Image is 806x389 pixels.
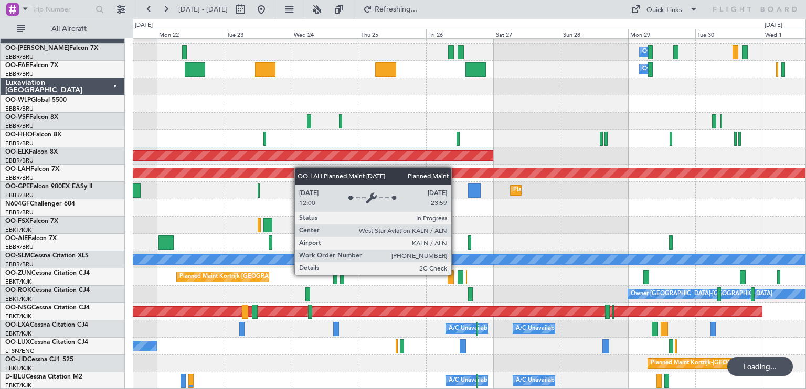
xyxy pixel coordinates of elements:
[5,287,90,294] a: OO-ROKCessna Citation CJ4
[5,305,31,311] span: OO-NSG
[359,29,426,38] div: Thu 25
[5,235,57,242] a: OO-AIEFalcon 7X
[5,157,34,165] a: EBBR/BRU
[5,122,34,130] a: EBBR/BRU
[5,374,82,380] a: D-IBLUCessna Citation M2
[5,53,34,61] a: EBBR/BRU
[628,29,695,38] div: Mon 29
[5,322,88,328] a: OO-LXACessna Citation CJ4
[426,29,493,38] div: Fri 26
[5,174,34,182] a: EBBR/BRU
[5,356,27,363] span: OO-JID
[5,209,34,217] a: EBBR/BRU
[5,295,31,303] a: EBKT/KJK
[5,305,90,311] a: OO-NSGCessna Citation CJ4
[449,373,644,388] div: A/C Unavailable [GEOGRAPHIC_DATA] ([GEOGRAPHIC_DATA] National)
[5,166,30,172] span: OO-LAH
[5,270,31,276] span: OO-ZUN
[695,29,762,38] div: Tue 30
[516,321,559,337] div: A/C Unavailable
[646,5,682,16] div: Quick Links
[5,183,30,190] span: OO-GPE
[5,97,67,103] a: OO-WLPGlobal 5500
[5,149,29,155] span: OO-ELK
[642,61,714,77] div: Owner Melsbroek Air Base
[516,373,683,388] div: A/C Unavailable [GEOGRAPHIC_DATA]-[GEOGRAPHIC_DATA]
[225,29,292,38] div: Tue 23
[5,70,34,78] a: EBBR/BRU
[5,253,89,259] a: OO-SLMCessna Citation XLS
[135,21,153,30] div: [DATE]
[5,149,58,155] a: OO-ELKFalcon 8X
[5,312,31,320] a: EBKT/KJK
[5,183,92,190] a: OO-GPEFalcon 900EX EASy II
[358,1,421,18] button: Refreshing...
[5,374,26,380] span: D-IBLU
[513,182,703,198] div: Planned Maint [GEOGRAPHIC_DATA] ([GEOGRAPHIC_DATA] National)
[5,253,30,259] span: OO-SLM
[5,166,59,172] a: OO-LAHFalcon 7X
[5,322,30,328] span: OO-LXA
[5,347,34,355] a: LFSN/ENC
[5,356,73,363] a: OO-JIDCessna CJ1 525
[5,105,34,113] a: EBBR/BRU
[5,339,88,345] a: OO-LUXCessna Citation CJ4
[5,114,58,121] a: OO-VSFFalcon 8X
[5,62,29,69] span: OO-FAE
[5,201,30,207] span: N604GF
[651,355,773,371] div: Planned Maint Kortrijk-[GEOGRAPHIC_DATA]
[5,139,34,147] a: EBBR/BRU
[5,201,75,207] a: N604GFChallenger 604
[374,6,418,13] span: Refreshing...
[5,364,31,372] a: EBKT/KJK
[5,261,34,268] a: EBBR/BRU
[179,269,302,285] div: Planned Maint Kortrijk-[GEOGRAPHIC_DATA]
[449,321,644,337] div: A/C Unavailable [GEOGRAPHIC_DATA] ([GEOGRAPHIC_DATA] National)
[5,97,31,103] span: OO-WLP
[292,29,359,38] div: Wed 24
[5,243,34,251] a: EBBR/BRU
[27,25,111,33] span: All Aircraft
[5,218,58,224] a: OO-FSXFalcon 7X
[642,44,714,60] div: Owner Melsbroek Air Base
[625,1,703,18] button: Quick Links
[32,2,92,17] input: Trip Number
[5,278,31,286] a: EBKT/KJK
[5,330,31,338] a: EBKT/KJK
[5,270,90,276] a: OO-ZUNCessna Citation CJ4
[5,132,33,138] span: OO-HHO
[157,29,224,38] div: Mon 22
[5,132,61,138] a: OO-HHOFalcon 8X
[5,226,31,234] a: EBKT/KJK
[631,286,772,302] div: Owner [GEOGRAPHIC_DATA]-[GEOGRAPHIC_DATA]
[5,191,34,199] a: EBBR/BRU
[178,5,228,14] span: [DATE] - [DATE]
[727,357,793,376] div: Loading...
[5,287,31,294] span: OO-ROK
[765,21,782,30] div: [DATE]
[5,62,58,69] a: OO-FAEFalcon 7X
[5,218,29,224] span: OO-FSX
[5,45,69,51] span: OO-[PERSON_NAME]
[12,20,114,37] button: All Aircraft
[5,235,28,242] span: OO-AIE
[5,114,29,121] span: OO-VSF
[494,29,561,38] div: Sat 27
[5,45,98,51] a: OO-[PERSON_NAME]Falcon 7X
[5,339,30,345] span: OO-LUX
[561,29,628,38] div: Sun 28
